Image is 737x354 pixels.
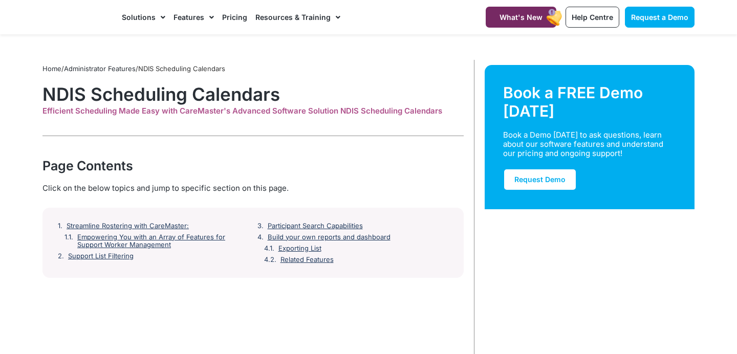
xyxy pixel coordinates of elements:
[625,7,695,28] a: Request a Demo
[503,168,577,191] a: Request Demo
[485,209,695,334] img: Support Worker and NDIS Participant out for a coffee.
[280,256,334,264] a: Related Features
[42,106,464,116] div: Efficient Scheduling Made Easy with CareMaster's Advanced Software Solution NDIS Scheduling Calen...
[503,130,664,158] div: Book a Demo [DATE] to ask questions, learn about our software features and understand our pricing...
[77,233,249,249] a: Empowering You with an Array of Features for Support Worker Management
[268,222,363,230] a: Participant Search Capabilities
[566,7,619,28] a: Help Centre
[138,64,225,73] span: NDIS Scheduling Calendars
[631,13,688,21] span: Request a Demo
[42,10,112,25] img: CareMaster Logo
[42,64,61,73] a: Home
[42,64,225,73] span: / /
[278,245,321,253] a: Exporting List
[42,83,464,105] h1: NDIS Scheduling Calendars
[503,83,676,120] div: Book a FREE Demo [DATE]
[42,183,464,194] div: Click on the below topics and jump to specific section on this page.
[514,175,566,184] span: Request Demo
[268,233,391,241] a: Build your own reports and dashboard
[64,64,136,73] a: Administrator Features
[486,7,556,28] a: What's New
[500,13,543,21] span: What's New
[572,13,613,21] span: Help Centre
[67,222,189,230] a: Streamline Rostering with CareMaster:
[42,157,464,175] div: Page Contents
[68,252,134,260] a: Support List Filtering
